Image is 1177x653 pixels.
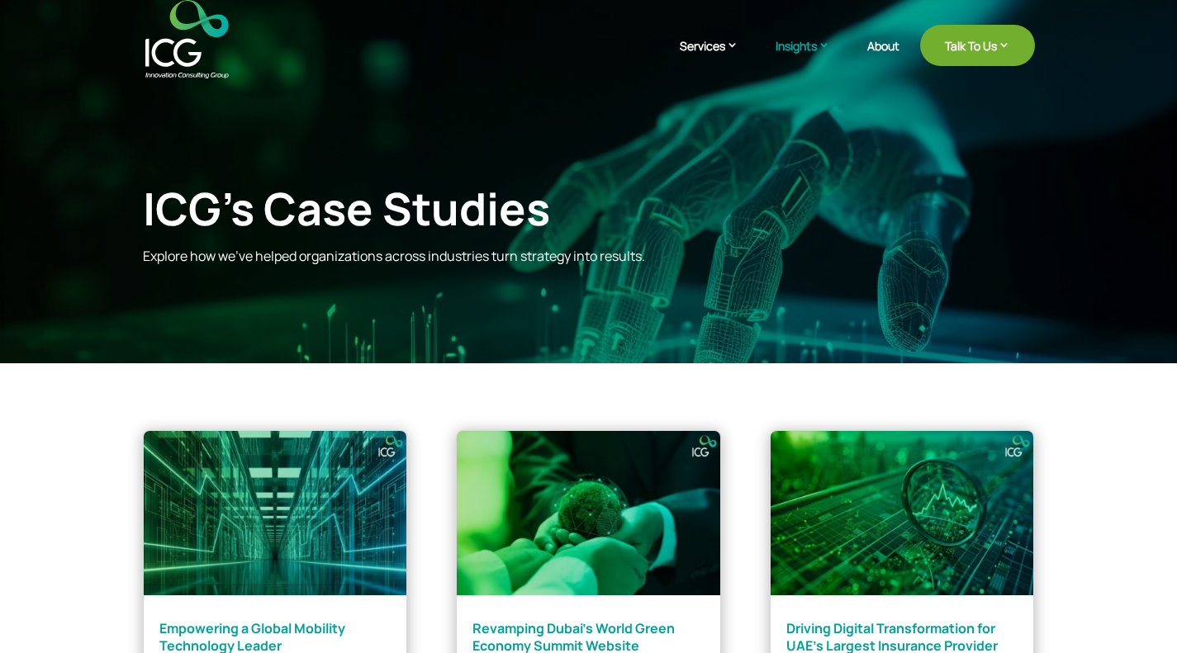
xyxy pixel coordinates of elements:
img: Driving Digital Transformation for UAE’s Largest Insurance Provider [770,430,1034,595]
img: Empowering a Global Mobility Technology Leader [143,430,407,595]
a: Insights [776,37,847,78]
a: About [867,40,899,78]
a: Talk To Us [920,25,1035,66]
a: Services [680,37,755,78]
span: Explore how we’ve helped organizations across industries turn strategy into results. [143,247,645,265]
img: Revamping Dubai’s World Green Economy Summit Website [456,430,720,595]
div: ICG’s Case Studies [143,182,830,235]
